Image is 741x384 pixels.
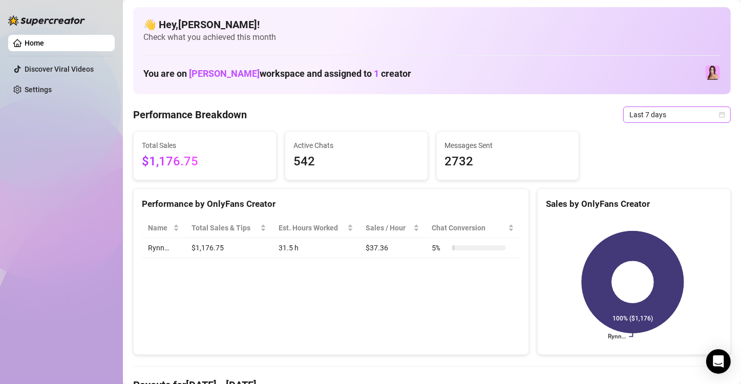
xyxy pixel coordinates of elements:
span: Active Chats [293,140,419,151]
span: Name [148,222,171,233]
div: Est. Hours Worked [279,222,345,233]
td: $37.36 [359,238,426,258]
span: Total Sales [142,140,268,151]
img: Rynn [706,66,720,80]
img: logo-BBDzfeDw.svg [8,15,85,26]
span: Total Sales & Tips [192,222,258,233]
th: Sales / Hour [359,218,426,238]
th: Total Sales & Tips [185,218,272,238]
span: 5 % [432,242,448,253]
h4: 👋 Hey, [PERSON_NAME] ! [143,17,721,32]
span: 2732 [445,152,571,172]
a: Home [25,39,44,47]
span: Chat Conversion [432,222,506,233]
span: 542 [293,152,419,172]
span: Messages Sent [445,140,571,151]
span: Check what you achieved this month [143,32,721,43]
span: calendar [719,112,725,118]
span: $1,176.75 [142,152,268,172]
a: Settings [25,86,52,94]
span: Sales / Hour [366,222,411,233]
div: Performance by OnlyFans Creator [142,197,520,211]
th: Name [142,218,185,238]
div: Sales by OnlyFans Creator [546,197,722,211]
th: Chat Conversion [426,218,520,238]
span: 1 [374,68,379,79]
div: Open Intercom Messenger [706,349,731,374]
td: Rynn… [142,238,185,258]
td: $1,176.75 [185,238,272,258]
h4: Performance Breakdown [133,108,247,122]
td: 31.5 h [272,238,359,258]
h1: You are on workspace and assigned to creator [143,68,411,79]
text: Rynn… [608,333,626,340]
a: Discover Viral Videos [25,65,94,73]
span: [PERSON_NAME] [189,68,260,79]
span: Last 7 days [629,107,725,122]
